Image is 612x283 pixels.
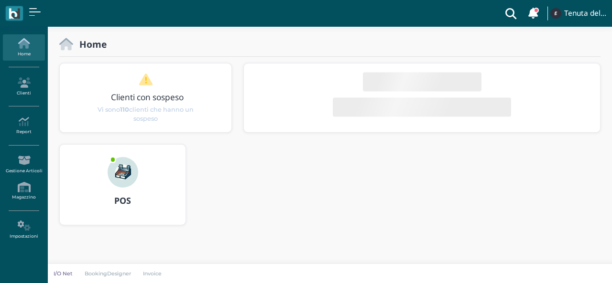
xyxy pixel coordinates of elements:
iframe: Help widget launcher [544,253,604,275]
img: logo [9,8,20,19]
h2: Home [73,39,107,49]
div: 1 / 1 [60,63,232,132]
img: ... [108,157,138,188]
a: Home [3,34,44,61]
a: ... POS [59,144,186,237]
a: Clienti [3,73,44,100]
a: ... Tenuta del Barco [549,2,606,25]
b: 110 [120,105,129,113]
h3: Clienti con sospeso [80,93,215,102]
a: Report [3,113,44,139]
a: Impostazioni [3,217,44,243]
img: ... [550,8,561,19]
a: Clienti con sospeso Vi sono110clienti che hanno un sospeso [78,73,213,123]
a: Gestione Articoli [3,151,44,178]
span: Vi sono clienti che hanno un sospeso [95,105,197,123]
b: POS [114,195,131,206]
a: Magazzino [3,178,44,204]
h4: Tenuta del Barco [564,10,606,18]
